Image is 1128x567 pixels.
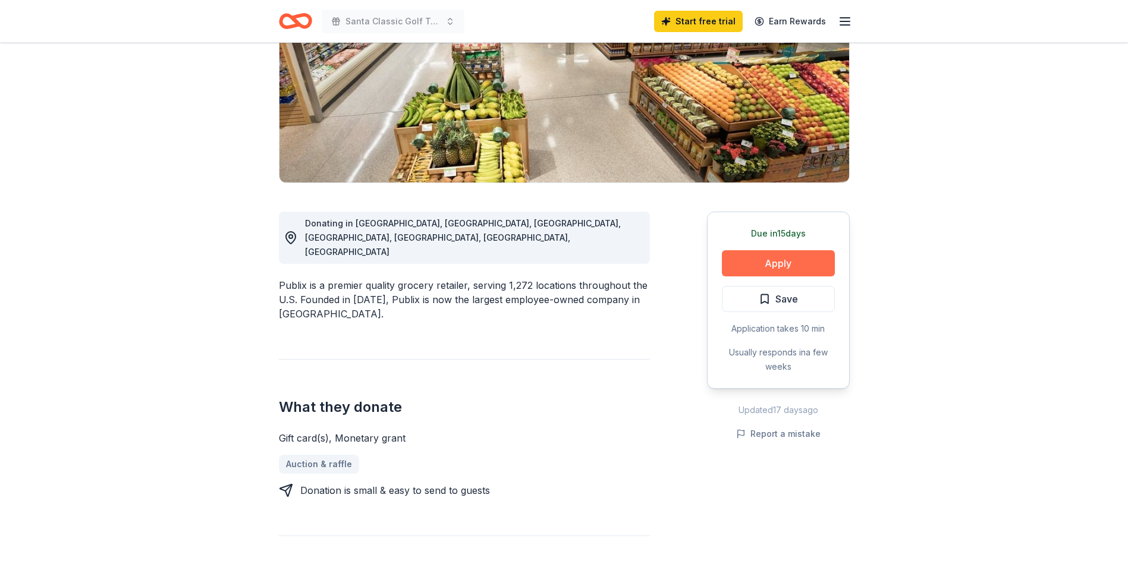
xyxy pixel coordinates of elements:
[305,218,621,257] span: Donating in [GEOGRAPHIC_DATA], [GEOGRAPHIC_DATA], [GEOGRAPHIC_DATA], [GEOGRAPHIC_DATA], [GEOGRAPH...
[707,403,850,417] div: Updated 17 days ago
[747,11,833,32] a: Earn Rewards
[736,427,821,441] button: Report a mistake
[722,226,835,241] div: Due in 15 days
[279,278,650,321] div: Publix is a premier quality grocery retailer, serving 1,272 locations throughout the U.S. Founded...
[279,431,650,445] div: Gift card(s), Monetary grant
[775,291,798,307] span: Save
[322,10,464,33] button: Santa Classic Golf Tournament / Shop with a Cop
[654,11,743,32] a: Start free trial
[722,345,835,374] div: Usually responds in a few weeks
[722,286,835,312] button: Save
[279,7,312,35] a: Home
[345,14,441,29] span: Santa Classic Golf Tournament / Shop with a Cop
[722,250,835,276] button: Apply
[722,322,835,336] div: Application takes 10 min
[300,483,490,497] div: Donation is small & easy to send to guests
[279,455,359,474] a: Auction & raffle
[279,398,650,417] h2: What they donate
